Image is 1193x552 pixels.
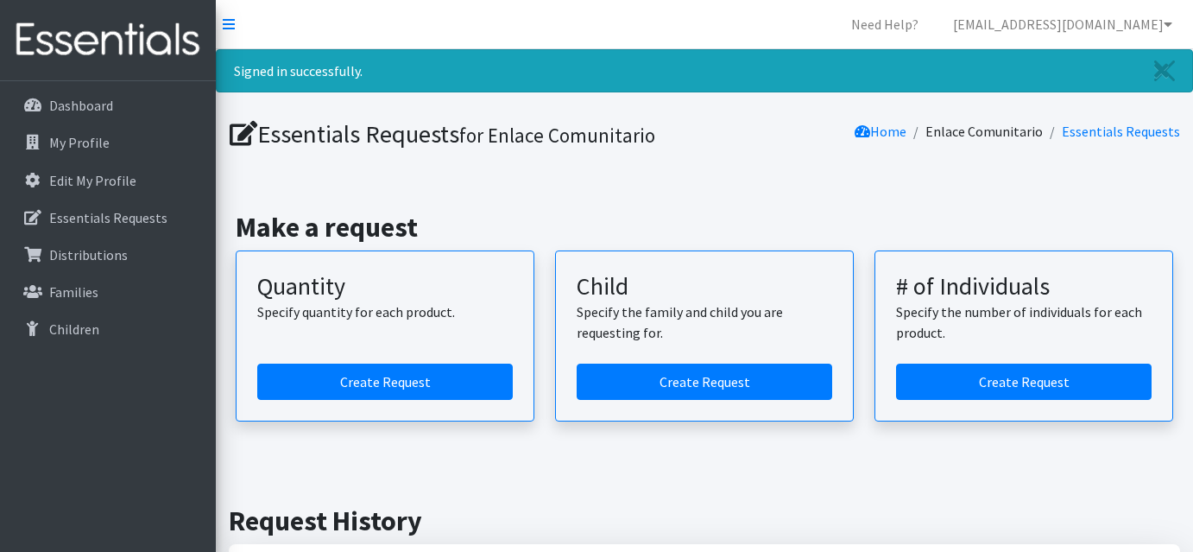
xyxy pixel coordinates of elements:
a: Create a request for a child or family [577,364,832,400]
a: Distributions [7,238,209,272]
h2: Request History [229,504,1180,537]
p: Essentials Requests [49,209,167,226]
a: Essentials Requests [1062,123,1180,140]
h3: Quantity [257,272,513,301]
h3: Child [577,272,832,301]
a: Edit My Profile [7,163,209,198]
a: Home [855,123,906,140]
a: Enlace Comunitario [925,123,1043,140]
p: Specify the family and child you are requesting for. [577,301,832,343]
a: Essentials Requests [7,200,209,235]
div: Signed in successfully. [216,49,1193,92]
h2: Make a request [236,211,1173,244]
p: Distributions [49,246,128,263]
a: Create a request by quantity [257,364,513,400]
h3: # of Individuals [896,272,1152,301]
a: Need Help? [837,7,932,41]
h1: Essentials Requests [230,119,698,149]
small: for Enlace Comunitario [459,123,655,148]
a: Create a request by number of individuals [896,364,1152,400]
p: Specify quantity for each product. [257,301,513,322]
p: Edit My Profile [49,172,136,189]
a: Families [7,275,209,309]
p: Families [49,283,98,301]
a: My Profile [7,125,209,160]
a: [EMAIL_ADDRESS][DOMAIN_NAME] [939,7,1186,41]
a: Dashboard [7,88,209,123]
a: Children [7,312,209,346]
img: HumanEssentials [7,11,209,69]
p: My Profile [49,134,110,151]
p: Specify the number of individuals for each product. [896,301,1152,343]
p: Children [49,320,99,338]
a: Close [1137,50,1192,92]
p: Dashboard [49,97,113,114]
